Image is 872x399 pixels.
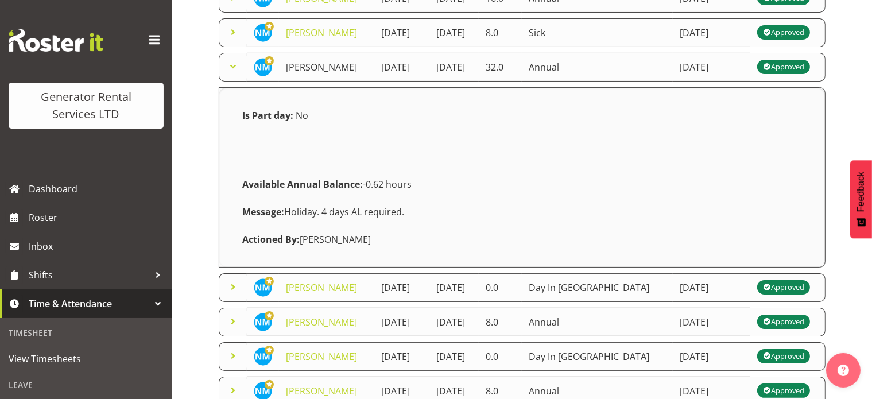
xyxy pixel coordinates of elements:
[429,53,479,82] td: [DATE]
[242,206,284,218] strong: Message:
[374,18,429,47] td: [DATE]
[673,308,750,336] td: [DATE]
[286,385,357,397] a: [PERSON_NAME]
[429,342,479,371] td: [DATE]
[429,308,479,336] td: [DATE]
[429,18,479,47] td: [DATE]
[850,160,872,238] button: Feedback - Show survey
[235,171,809,198] div: -0.62 hours
[374,342,429,371] td: [DATE]
[242,109,293,122] strong: Is Part day:
[763,384,804,398] div: Approved
[235,198,809,226] div: Holiday. 4 days AL required.
[254,313,272,331] img: nick-mcdonald10123.jpg
[296,109,308,122] span: No
[479,308,522,336] td: 8.0
[254,278,272,297] img: nick-mcdonald10123.jpg
[673,18,750,47] td: [DATE]
[286,316,357,328] a: [PERSON_NAME]
[479,18,522,47] td: 8.0
[286,26,357,39] a: [PERSON_NAME]
[254,58,272,76] img: nick-mcdonald10123.jpg
[522,308,672,336] td: Annual
[29,266,149,284] span: Shifts
[286,61,357,73] a: [PERSON_NAME]
[856,172,866,212] span: Feedback
[286,350,357,363] a: [PERSON_NAME]
[763,315,804,329] div: Approved
[673,273,750,302] td: [DATE]
[479,342,522,371] td: 0.0
[479,273,522,302] td: 0.0
[522,18,672,47] td: Sick
[29,180,166,197] span: Dashboard
[374,53,429,82] td: [DATE]
[20,88,152,123] div: Generator Rental Services LTD
[673,53,750,82] td: [DATE]
[429,273,479,302] td: [DATE]
[286,281,357,294] a: [PERSON_NAME]
[235,226,809,253] div: [PERSON_NAME]
[29,209,166,226] span: Roster
[29,238,166,255] span: Inbox
[522,53,672,82] td: Annual
[374,273,429,302] td: [DATE]
[838,365,849,376] img: help-xxl-2.png
[374,308,429,336] td: [DATE]
[254,347,272,366] img: nick-mcdonald10123.jpg
[479,53,522,82] td: 32.0
[254,24,272,42] img: nick-mcdonald10123.jpg
[3,344,169,373] a: View Timesheets
[763,350,804,363] div: Approved
[29,295,149,312] span: Time & Attendance
[522,273,672,302] td: Day In [GEOGRAPHIC_DATA]
[3,373,169,397] div: Leave
[242,178,363,191] strong: Available Annual Balance:
[9,350,164,367] span: View Timesheets
[763,281,804,295] div: Approved
[242,233,300,246] strong: Actioned By:
[3,321,169,344] div: Timesheet
[9,29,103,52] img: Rosterit website logo
[673,342,750,371] td: [DATE]
[763,26,804,40] div: Approved
[763,60,804,74] div: Approved
[522,342,672,371] td: Day In [GEOGRAPHIC_DATA]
